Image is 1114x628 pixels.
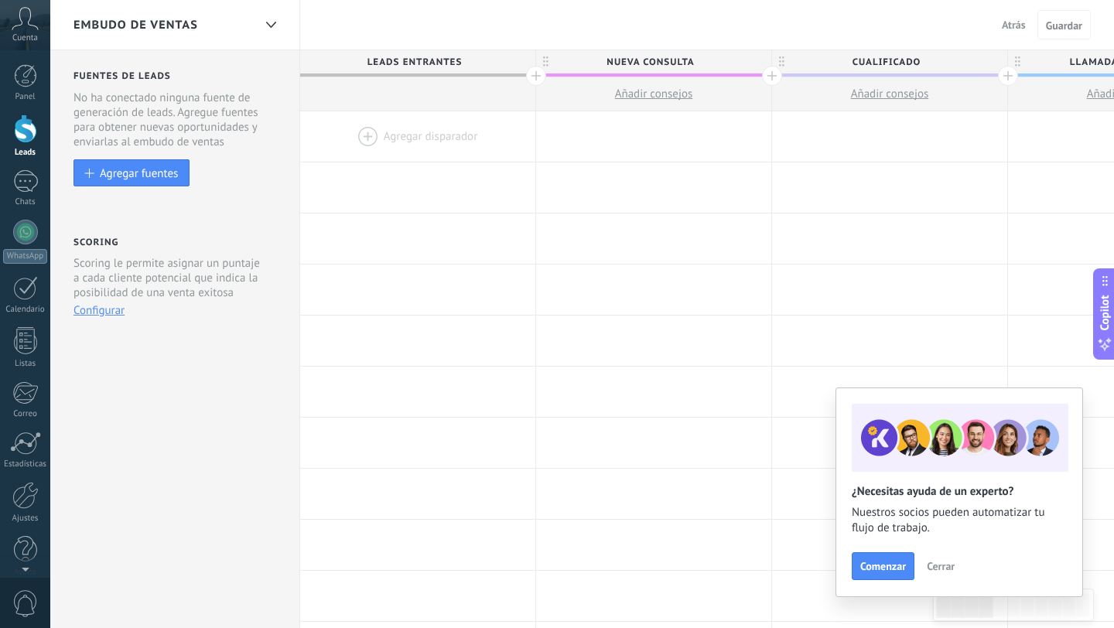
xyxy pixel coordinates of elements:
button: Guardar [1037,10,1091,39]
span: Cerrar [927,561,955,572]
p: Scoring le permite asignar un puntaje a cada cliente potencial que indica la posibilidad de una v... [73,256,266,300]
span: Copilot [1097,295,1112,331]
div: Embudo de ventas [258,10,284,40]
div: Listas [3,359,48,369]
span: Añadir consejos [851,87,929,101]
button: Atrás [996,13,1032,36]
div: WhatsApp [3,249,47,264]
button: Configurar [73,303,125,318]
div: Agregar fuentes [100,166,178,179]
button: Agregar fuentes [73,159,190,186]
div: Nueva consulta [536,50,771,73]
span: Añadir consejos [615,87,693,101]
div: Leads Entrantes [300,50,535,73]
span: Guardar [1046,20,1082,31]
span: Cuenta [12,33,38,43]
span: Cualificado [772,50,1000,74]
button: Comenzar [852,552,914,580]
span: Comenzar [860,561,906,572]
div: Estadísticas [3,459,48,469]
div: Calendario [3,305,48,315]
div: Cualificado [772,50,1007,73]
div: Ajustes [3,514,48,524]
div: Leads [3,148,48,158]
div: Chats [3,197,48,207]
span: Leads Entrantes [300,50,528,74]
div: No ha conectado ninguna fuente de generación de leads. Agregue fuentes para obtener nuevas oportu... [73,90,279,149]
h2: Fuentes de leads [73,70,279,82]
span: Atrás [1002,18,1026,32]
h2: ¿Necesitas ayuda de un experto? [852,484,1067,499]
span: Nueva consulta [536,50,764,74]
div: Panel [3,92,48,102]
button: Cerrar [920,555,962,578]
div: Correo [3,409,48,419]
button: Añadir consejos [772,77,1007,111]
span: Embudo de ventas [73,18,198,32]
h2: Scoring [73,237,118,248]
button: Añadir consejos [536,77,771,111]
span: Nuestros socios pueden automatizar tu flujo de trabajo. [852,505,1067,536]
